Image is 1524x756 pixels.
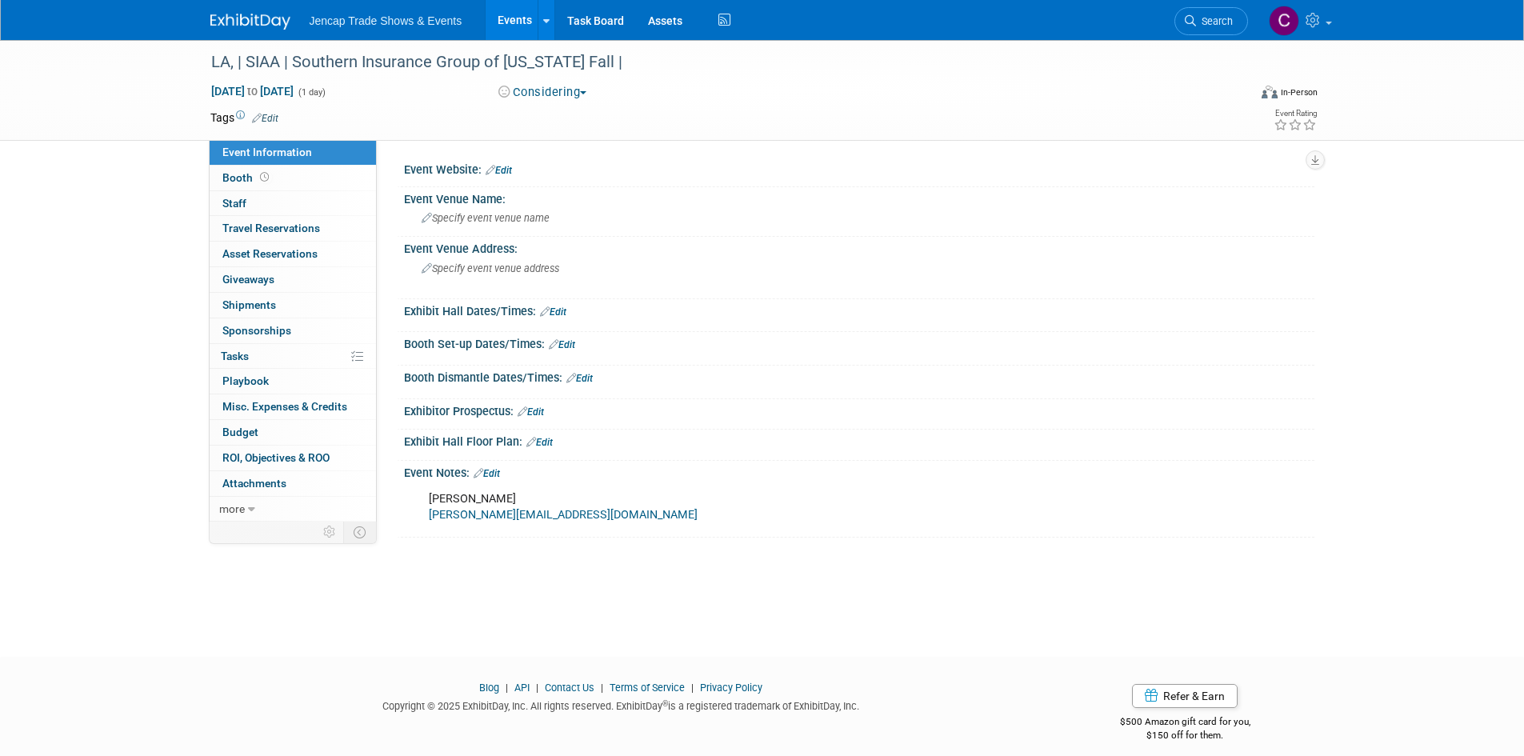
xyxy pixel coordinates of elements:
[310,14,462,27] span: Jencap Trade Shows & Events
[597,682,607,694] span: |
[545,682,594,694] a: Contact Us
[518,406,544,418] a: Edit
[210,216,376,241] a: Travel Reservations
[422,212,550,224] span: Specify event venue name
[404,237,1314,257] div: Event Venue Address:
[486,165,512,176] a: Edit
[610,682,685,694] a: Terms of Service
[404,187,1314,207] div: Event Venue Name:
[1262,86,1278,98] img: Format-Inperson.png
[404,299,1314,320] div: Exhibit Hall Dates/Times:
[404,158,1314,178] div: Event Website:
[210,191,376,216] a: Staff
[687,682,698,694] span: |
[1056,705,1314,742] div: $500 Amazon gift card for you,
[210,318,376,343] a: Sponsorships
[297,87,326,98] span: (1 day)
[210,420,376,445] a: Budget
[210,394,376,419] a: Misc. Expenses & Credits
[422,262,559,274] span: Specify event venue address
[210,446,376,470] a: ROI, Objectives & ROO
[549,339,575,350] a: Edit
[429,508,698,522] a: [PERSON_NAME][EMAIL_ADDRESS][DOMAIN_NAME]
[222,400,347,413] span: Misc. Expenses & Credits
[479,682,499,694] a: Blog
[404,332,1314,353] div: Booth Set-up Dates/Times:
[343,522,376,542] td: Toggle Event Tabs
[222,324,291,337] span: Sponsorships
[210,267,376,292] a: Giveaways
[210,84,294,98] span: [DATE] [DATE]
[404,399,1314,420] div: Exhibitor Prospectus:
[210,497,376,522] a: more
[404,430,1314,450] div: Exhibit Hall Floor Plan:
[526,437,553,448] a: Edit
[210,166,376,190] a: Booth
[1056,729,1314,742] div: $150 off for them.
[493,84,593,101] button: Considering
[700,682,762,694] a: Privacy Policy
[210,369,376,394] a: Playbook
[206,48,1224,77] div: LA, | SIAA | Southern Insurance Group of [US_STATE] Fall |
[222,247,318,260] span: Asset Reservations
[210,344,376,369] a: Tasks
[1132,684,1238,708] a: Refer & Earn
[210,242,376,266] a: Asset Reservations
[210,471,376,496] a: Attachments
[1196,15,1233,27] span: Search
[1269,6,1299,36] img: Christopher Reid
[252,113,278,124] a: Edit
[222,222,320,234] span: Travel Reservations
[222,374,269,387] span: Playbook
[404,366,1314,386] div: Booth Dismantle Dates/Times:
[210,14,290,30] img: ExhibitDay
[210,110,278,126] td: Tags
[245,85,260,98] span: to
[540,306,566,318] a: Edit
[514,682,530,694] a: API
[502,682,512,694] span: |
[1280,86,1318,98] div: In-Person
[222,298,276,311] span: Shipments
[222,171,272,184] span: Booth
[662,699,668,708] sup: ®
[532,682,542,694] span: |
[566,373,593,384] a: Edit
[222,273,274,286] span: Giveaways
[219,502,245,515] span: more
[474,468,500,479] a: Edit
[257,171,272,183] span: Booth not reserved yet
[222,146,312,158] span: Event Information
[1274,110,1317,118] div: Event Rating
[222,451,330,464] span: ROI, Objectives & ROO
[222,477,286,490] span: Attachments
[1174,7,1248,35] a: Search
[210,140,376,165] a: Event Information
[316,522,344,542] td: Personalize Event Tab Strip
[210,293,376,318] a: Shipments
[222,426,258,438] span: Budget
[221,350,249,362] span: Tasks
[210,695,1033,714] div: Copyright © 2025 ExhibitDay, Inc. All rights reserved. ExhibitDay is a registered trademark of Ex...
[1154,83,1318,107] div: Event Format
[404,461,1314,482] div: Event Notes:
[222,197,246,210] span: Staff
[418,483,1138,531] div: [PERSON_NAME]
